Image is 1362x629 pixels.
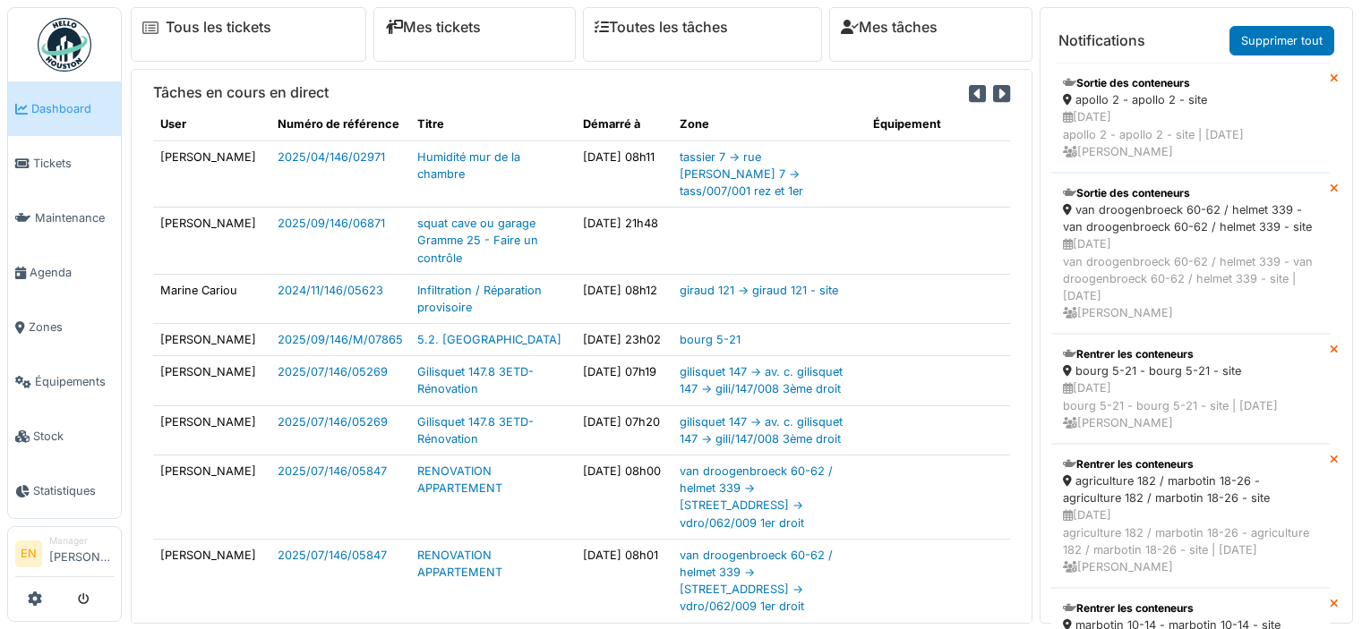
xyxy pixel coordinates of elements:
td: [PERSON_NAME] [153,208,270,275]
td: [DATE] 07h20 [576,405,672,455]
a: van droogenbroeck 60-62 / helmet 339 -> [STREET_ADDRESS] -> vdro/062/009 1er droit [680,464,833,530]
td: [PERSON_NAME] [153,324,270,356]
div: Rentrer les conteneurs [1063,600,1318,616]
span: Maintenance [35,209,114,226]
a: gilisquet 147 -> av. c. gilisquet 147 -> gili/147/008 3ème droit [680,415,843,446]
th: Équipement [866,108,1010,140]
td: Marine Cariou [153,274,270,323]
div: Sortie des conteneurs [1063,185,1318,201]
div: agriculture 182 / marbotin 18-26 - agriculture 182 / marbotin 18-26 - site [1063,472,1318,506]
span: Agenda [30,264,114,281]
a: Rentrer les conteneurs agriculture 182 / marbotin 18-26 - agriculture 182 / marbotin 18-26 - site... [1051,444,1330,588]
span: Tickets [33,155,114,172]
div: Sortie des conteneurs [1063,75,1318,91]
div: Rentrer les conteneurs [1063,456,1318,472]
div: Manager [49,534,114,548]
td: [DATE] 08h11 [576,140,672,208]
a: 2025/07/146/05847 [278,548,387,562]
span: Équipements [35,373,114,390]
a: RENOVATION APPARTEMENT [417,464,502,495]
a: 2024/11/146/05623 [278,284,383,297]
a: Maintenance [8,191,121,245]
a: 2025/07/146/05269 [278,365,388,378]
span: Stock [33,428,114,445]
th: Numéro de référence [270,108,410,140]
td: [PERSON_NAME] [153,539,270,623]
a: Zones [8,300,121,354]
a: 2025/09/146/M/07865 [278,333,403,346]
td: [PERSON_NAME] [153,405,270,455]
a: Toutes les tâches [595,19,728,36]
li: [PERSON_NAME] [49,534,114,573]
td: [DATE] 08h00 [576,455,672,540]
a: 2025/07/146/05269 [278,415,388,429]
a: Sortie des conteneurs van droogenbroeck 60-62 / helmet 339 - van droogenbroeck 60-62 / helmet 339... [1051,173,1330,334]
h6: Notifications [1058,32,1145,49]
th: Titre [410,108,576,140]
a: Gilisquet 147.8 3ETD-Rénovation [417,415,534,446]
td: [DATE] 08h01 [576,539,672,623]
a: Tickets [8,136,121,191]
span: Statistiques [33,482,114,499]
a: tassier 7 -> rue [PERSON_NAME] 7 -> tass/007/001 rez et 1er [680,150,803,198]
div: bourg 5-21 - bourg 5-21 - site [1063,362,1318,379]
a: gilisquet 147 -> av. c. gilisquet 147 -> gili/147/008 3ème droit [680,365,843,395]
td: [DATE] 07h19 [576,356,672,405]
div: [DATE] apollo 2 - apollo 2 - site | [DATE] [PERSON_NAME] [1063,108,1318,160]
a: Humidité mur de la chambre [417,150,520,181]
a: 2025/07/146/05847 [278,464,387,478]
a: Tous les tickets [166,19,271,36]
a: Gilisquet 147.8 3ETD-Rénovation [417,365,534,395]
div: Rentrer les conteneurs [1063,346,1318,362]
td: [PERSON_NAME] [153,356,270,405]
a: Infiltration / Réparation provisoire [417,284,542,314]
img: Badge_color-CXgf-gQk.svg [38,18,91,72]
span: Dashboard [31,100,114,117]
a: Mes tickets [385,19,481,36]
a: Équipements [8,354,121,409]
a: 5.2. [GEOGRAPHIC_DATA] [417,333,561,346]
th: Démarré à [576,108,672,140]
a: 2025/09/146/06871 [278,217,385,230]
a: 2025/04/146/02971 [278,150,385,164]
a: EN Manager[PERSON_NAME] [15,534,114,577]
a: Rentrer les conteneurs bourg 5-21 - bourg 5-21 - site [DATE]bourg 5-21 - bourg 5-21 - site | [DAT... [1051,334,1330,444]
div: [DATE] bourg 5-21 - bourg 5-21 - site | [DATE] [PERSON_NAME] [1063,379,1318,431]
a: van droogenbroeck 60-62 / helmet 339 -> [STREET_ADDRESS] -> vdro/062/009 1er droit [680,548,833,614]
th: Zone [672,108,866,140]
a: Statistiques [8,463,121,518]
a: bourg 5-21 [680,333,741,346]
h6: Tâches en cours en direct [153,84,329,101]
td: [PERSON_NAME] [153,140,270,208]
a: Stock [8,409,121,463]
li: EN [15,540,42,567]
a: Agenda [8,245,121,300]
a: Dashboard [8,81,121,136]
a: Mes tâches [841,19,938,36]
div: [DATE] agriculture 182 / marbotin 18-26 - agriculture 182 / marbotin 18-26 - site | [DATE] [PERSO... [1063,506,1318,575]
td: [DATE] 21h48 [576,208,672,275]
div: apollo 2 - apollo 2 - site [1063,91,1318,108]
span: Zones [29,319,114,336]
a: giraud 121 -> giraud 121 - site [680,284,838,297]
td: [DATE] 08h12 [576,274,672,323]
a: squat cave ou garage Gramme 25 - Faire un contrôle [417,217,538,264]
div: [DATE] van droogenbroeck 60-62 / helmet 339 - van droogenbroeck 60-62 / helmet 339 - site | [DATE... [1063,235,1318,321]
a: Sortie des conteneurs apollo 2 - apollo 2 - site [DATE]apollo 2 - apollo 2 - site | [DATE] [PERSO... [1051,63,1330,173]
td: [DATE] 23h02 [576,324,672,356]
div: van droogenbroeck 60-62 / helmet 339 - van droogenbroeck 60-62 / helmet 339 - site [1063,201,1318,235]
td: [PERSON_NAME] [153,455,270,540]
a: RENOVATION APPARTEMENT [417,548,502,579]
span: translation missing: fr.shared.user [160,117,186,131]
a: Supprimer tout [1229,26,1334,55]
